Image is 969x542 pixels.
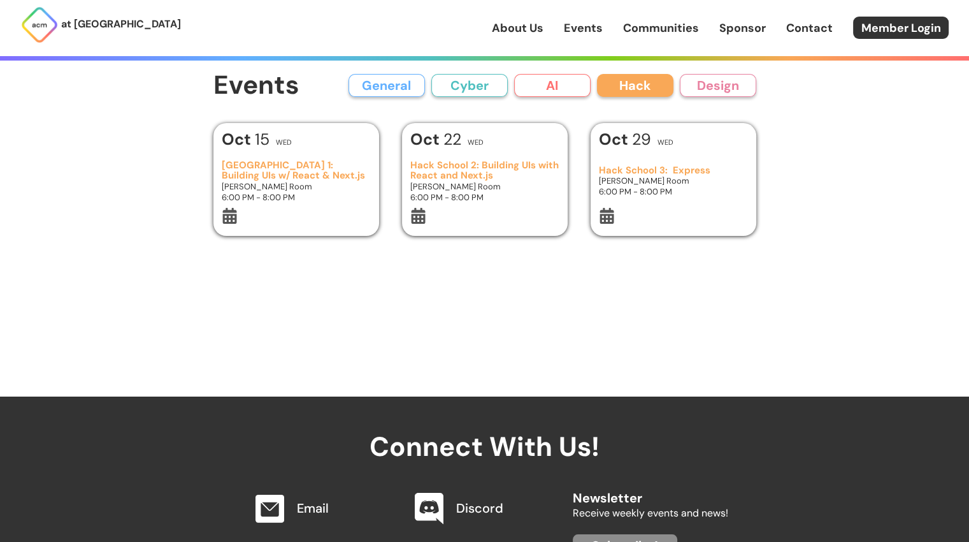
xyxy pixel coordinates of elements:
h1: 22 [410,131,461,147]
a: Discord [456,500,503,516]
h1: Events [213,71,299,100]
h3: [PERSON_NAME] Room [222,181,370,192]
h2: Wed [657,139,673,146]
b: Oct [222,129,255,150]
h2: Newsletter [573,478,728,505]
h2: Connect With Us! [241,397,728,462]
button: Design [680,74,756,97]
h1: 29 [599,131,651,147]
b: Oct [599,129,632,150]
a: Sponsor [719,20,766,36]
p: Receive weekly events and news! [573,505,728,522]
h3: Hack School 3: Express [599,165,747,176]
img: ACM Logo [20,6,59,44]
h3: [PERSON_NAME] Room [410,181,559,192]
img: Email [255,495,284,523]
a: at [GEOGRAPHIC_DATA] [20,6,181,44]
h3: 6:00 PM - 8:00 PM [222,192,370,203]
h3: 6:00 PM - 8:00 PM [410,192,559,203]
button: AI [514,74,591,97]
h3: [GEOGRAPHIC_DATA] 1: Building UIs w/ React & Next.js [222,160,370,181]
a: Email [297,500,329,516]
a: Events [564,20,603,36]
a: Contact [786,20,833,36]
a: Communities [623,20,699,36]
h2: Wed [276,139,292,146]
h3: [PERSON_NAME] Room [599,175,747,186]
b: Oct [410,129,443,150]
img: Discord [415,493,443,525]
h2: Wed [468,139,484,146]
button: Hack [597,74,673,97]
button: Cyber [431,74,508,97]
h1: 15 [222,131,269,147]
a: Member Login [853,17,949,39]
button: General [348,74,425,97]
p: at [GEOGRAPHIC_DATA] [61,16,181,33]
a: About Us [492,20,543,36]
h3: Hack School 2: Building UIs with React and Next.js [410,160,559,181]
h3: 6:00 PM - 8:00 PM [599,186,747,197]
